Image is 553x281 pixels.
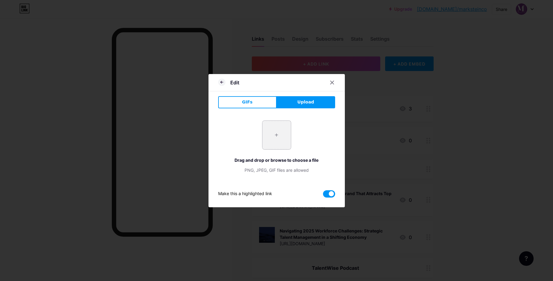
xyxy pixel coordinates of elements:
[218,157,335,163] div: Drag and drop or browse to choose a file
[218,167,335,173] div: PNG, JPEG, GIF files are allowed
[218,96,277,108] button: GIFs
[230,79,239,86] div: Edit
[218,190,272,198] div: Make this a highlighted link
[297,99,314,105] span: Upload
[277,96,335,108] button: Upload
[242,99,253,105] span: GIFs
